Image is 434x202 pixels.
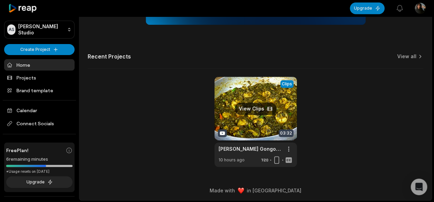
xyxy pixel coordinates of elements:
[6,176,73,188] button: Upgrade
[6,156,73,163] div: 6 remaining minutes
[4,117,75,130] span: Connect Socials
[397,53,416,60] a: View all
[4,44,75,55] button: Create Project
[86,187,425,194] div: Made with in [GEOGRAPHIC_DATA]
[4,85,75,96] a: Brand template
[6,169,73,174] div: *Usage resets on [DATE]
[6,147,29,154] span: Free Plan!
[238,188,244,194] img: heart emoji
[411,179,427,195] div: Open Intercom Messenger
[4,105,75,116] a: Calendar
[219,145,282,152] a: [PERSON_NAME] Gongora Recipe/ Sorrel Leaves With Prawns/ Andhra Gongora Royyala Kura recipe
[4,59,75,71] a: Home
[350,2,385,14] button: Upgrade
[4,72,75,83] a: Projects
[7,24,15,35] div: AS
[88,53,131,60] h2: Recent Projects
[18,23,64,36] p: [PERSON_NAME] Studio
